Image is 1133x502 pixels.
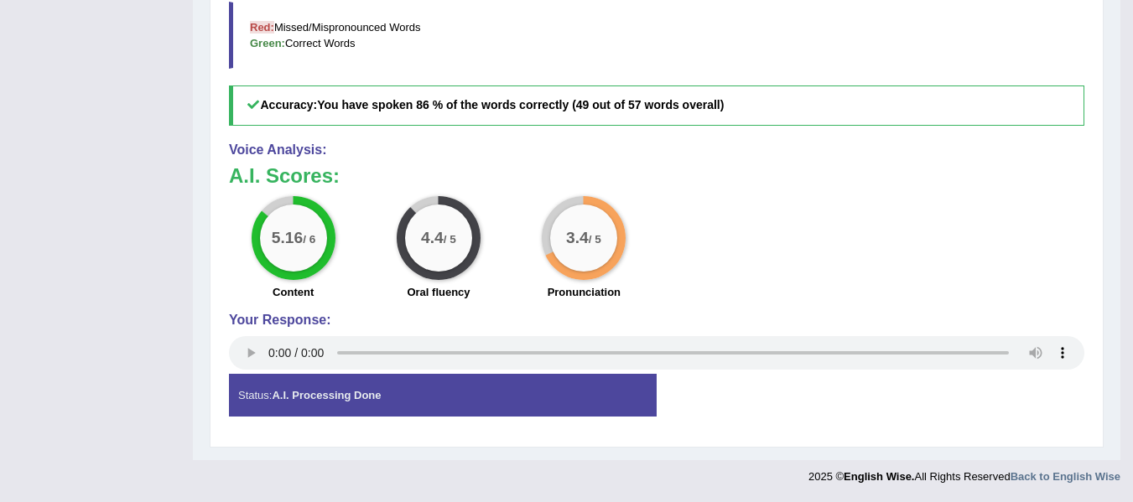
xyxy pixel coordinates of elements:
[229,374,657,417] div: Status:
[444,233,456,246] small: / 5
[229,313,1084,328] h4: Your Response:
[548,284,621,300] label: Pronunciation
[229,142,1084,158] h4: Voice Analysis:
[566,228,589,246] big: 3.4
[844,470,914,483] strong: English Wise.
[229,164,340,187] b: A.I. Scores:
[407,284,470,300] label: Oral fluency
[272,389,381,401] strong: A.I. Processing Done
[317,98,724,111] b: You have spoken 86 % of the words correctly (49 out of 57 words overall)
[1011,470,1120,483] a: Back to English Wise
[303,233,315,246] small: / 6
[229,85,1084,125] h5: Accuracy:
[421,228,444,246] big: 4.4
[589,233,601,246] small: / 5
[271,228,302,246] big: 5.16
[250,21,274,34] b: Red:
[229,2,1084,69] blockquote: Missed/Mispronounced Words Correct Words
[273,284,314,300] label: Content
[808,460,1120,484] div: 2025 © All Rights Reserved
[250,37,285,49] b: Green:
